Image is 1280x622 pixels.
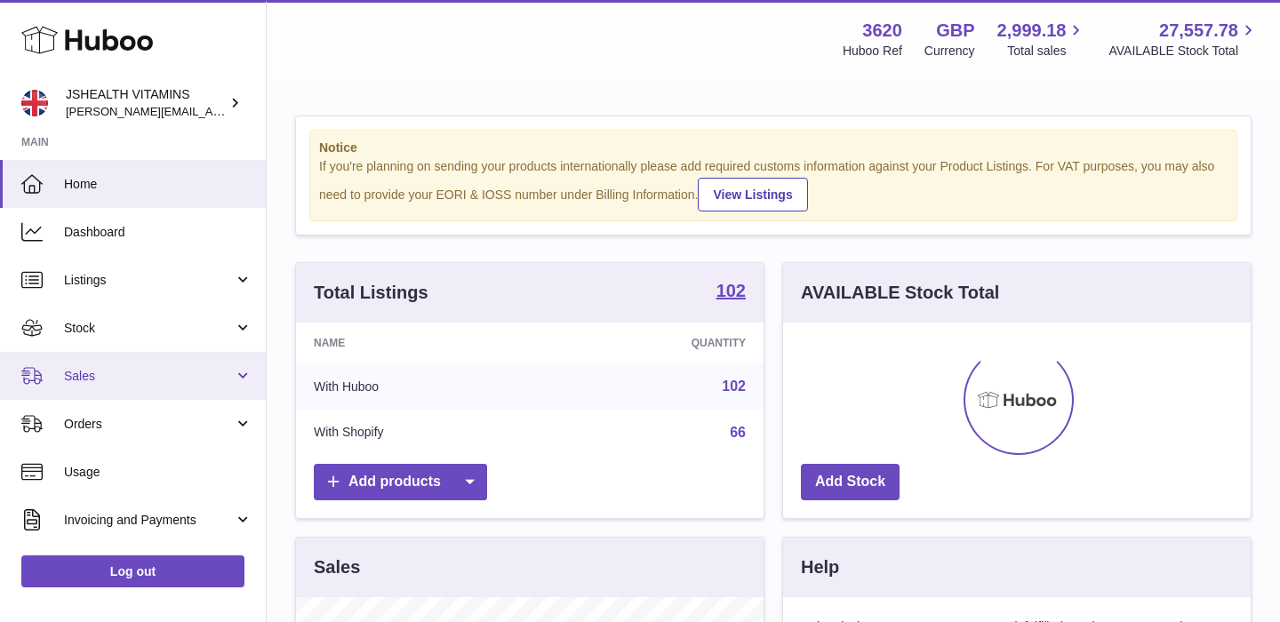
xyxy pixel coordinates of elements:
[801,281,999,305] h3: AVAILABLE Stock Total
[801,464,900,500] a: Add Stock
[843,43,902,60] div: Huboo Ref
[716,282,746,303] a: 102
[1108,19,1259,60] a: 27,557.78 AVAILABLE Stock Total
[64,512,234,529] span: Invoicing and Payments
[716,282,746,299] strong: 102
[314,281,428,305] h3: Total Listings
[730,425,746,440] a: 66
[698,178,807,211] a: View Listings
[997,19,1087,60] a: 2,999.18 Total sales
[64,464,252,481] span: Usage
[319,140,1228,156] strong: Notice
[314,555,360,579] h3: Sales
[548,323,764,363] th: Quantity
[296,323,548,363] th: Name
[21,90,48,116] img: francesca@jshealthvitamins.com
[936,19,974,43] strong: GBP
[64,272,234,289] span: Listings
[924,43,975,60] div: Currency
[64,224,252,241] span: Dashboard
[1108,43,1259,60] span: AVAILABLE Stock Total
[319,158,1228,211] div: If you're planning on sending your products internationally please add required customs informati...
[64,368,234,385] span: Sales
[722,379,746,394] a: 102
[21,555,244,587] a: Log out
[1007,43,1086,60] span: Total sales
[1159,19,1238,43] span: 27,557.78
[801,555,839,579] h3: Help
[862,19,902,43] strong: 3620
[997,19,1067,43] span: 2,999.18
[66,104,356,118] span: [PERSON_NAME][EMAIL_ADDRESS][DOMAIN_NAME]
[296,363,548,410] td: With Huboo
[314,464,487,500] a: Add products
[64,176,252,193] span: Home
[66,86,226,120] div: JSHEALTH VITAMINS
[64,416,234,433] span: Orders
[64,320,234,337] span: Stock
[296,410,548,456] td: With Shopify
